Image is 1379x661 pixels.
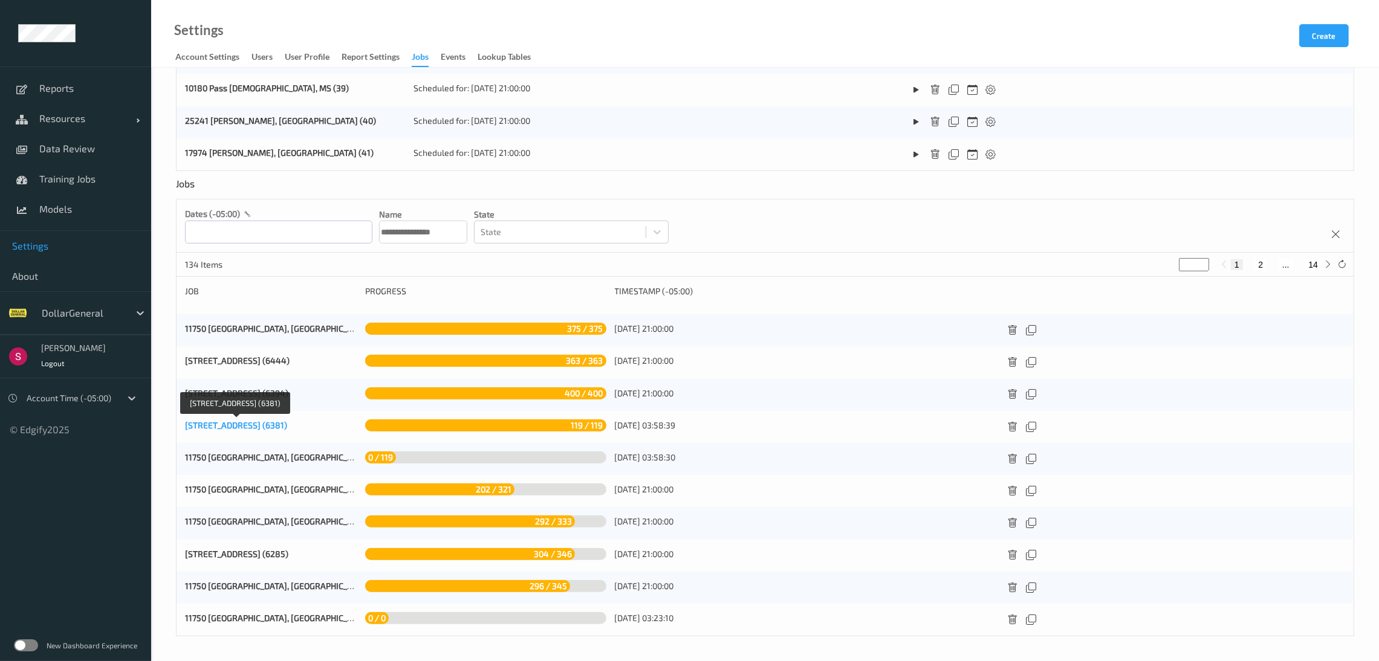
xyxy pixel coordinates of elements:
a: 11750 [GEOGRAPHIC_DATA], [GEOGRAPHIC_DATA] (6175) [185,613,395,623]
div: [DATE] 03:23:10 [615,612,993,624]
div: [DATE] 21:00:00 [615,515,993,527]
a: 11750 [GEOGRAPHIC_DATA], [GEOGRAPHIC_DATA] (6323) [185,516,397,526]
span: 363 / 363 [563,352,606,369]
div: Job [185,285,357,297]
div: [DATE] 21:00:00 [615,355,993,367]
div: events [441,51,466,66]
div: Scheduled for: [DATE] 21:00:00 [414,82,897,94]
a: Lookup Tables [478,49,543,66]
a: [STREET_ADDRESS] (6285) [185,549,288,559]
div: Lookup Tables [478,51,531,66]
span: 119 / 119 [568,417,606,433]
span: 296 / 345 [527,578,570,594]
a: events [441,49,478,66]
div: [DATE] 21:00:00 [615,323,993,335]
a: [STREET_ADDRESS] (6444) [185,355,290,366]
span: 0 / 119 [365,449,396,465]
div: Progress [365,285,606,297]
button: Create [1299,24,1349,47]
p: Name [379,208,467,221]
button: 14 [1305,259,1322,270]
a: 25241 [PERSON_NAME], [GEOGRAPHIC_DATA] (40) [185,115,376,126]
div: [DATE] 03:58:39 [615,419,993,431]
div: users [251,51,273,66]
a: 11750 [GEOGRAPHIC_DATA], [GEOGRAPHIC_DATA] (6497) [185,323,397,334]
div: Timestamp (-05:00) [615,285,993,297]
button: ... [1279,259,1293,270]
p: State [474,208,669,221]
span: 400 / 400 [562,385,606,401]
a: 11750 [GEOGRAPHIC_DATA], [GEOGRAPHIC_DATA] (6380) [185,452,398,462]
button: 1 [1231,259,1243,270]
div: [DATE] 21:00:00 [615,483,993,495]
a: users [251,49,285,66]
div: Jobs [412,51,429,67]
span: 292 / 333 [532,513,575,529]
a: 11750 [GEOGRAPHIC_DATA], [GEOGRAPHIC_DATA] (6220) [185,581,397,591]
span: 0 / 0 [365,610,389,626]
p: 134 Items [185,259,276,271]
div: [DATE] 21:00:00 [615,548,993,560]
a: 11750 [GEOGRAPHIC_DATA], [GEOGRAPHIC_DATA] (6355) [185,484,397,494]
a: [STREET_ADDRESS] (6381) [185,420,287,430]
span: 375 / 375 [565,320,606,337]
p: dates (-05:00) [185,208,240,220]
a: 10180 Pass [DEMOGRAPHIC_DATA], MS (39) [185,83,349,93]
div: Scheduled for: [DATE] 21:00:00 [414,115,897,127]
div: Account Settings [175,51,239,66]
div: [DATE] 03:58:30 [615,451,993,463]
span: 304 / 346 [531,546,575,562]
div: [DATE] 21:00:00 [615,387,993,399]
a: User Profile [285,49,342,66]
div: User Profile [285,51,329,66]
a: Report Settings [342,49,412,66]
a: Settings [174,24,224,36]
div: [DATE] 21:00:00 [615,580,993,592]
a: Jobs [412,49,441,67]
a: Account Settings [175,49,251,66]
div: Jobs [176,178,198,199]
span: 202 / 321 [473,481,514,497]
button: 2 [1254,259,1267,270]
div: Scheduled for: [DATE] 21:00:00 [414,147,897,159]
div: Report Settings [342,51,400,66]
a: [STREET_ADDRESS] (6394) [185,388,288,398]
a: 17974 [PERSON_NAME], [GEOGRAPHIC_DATA] (41) [185,147,374,158]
